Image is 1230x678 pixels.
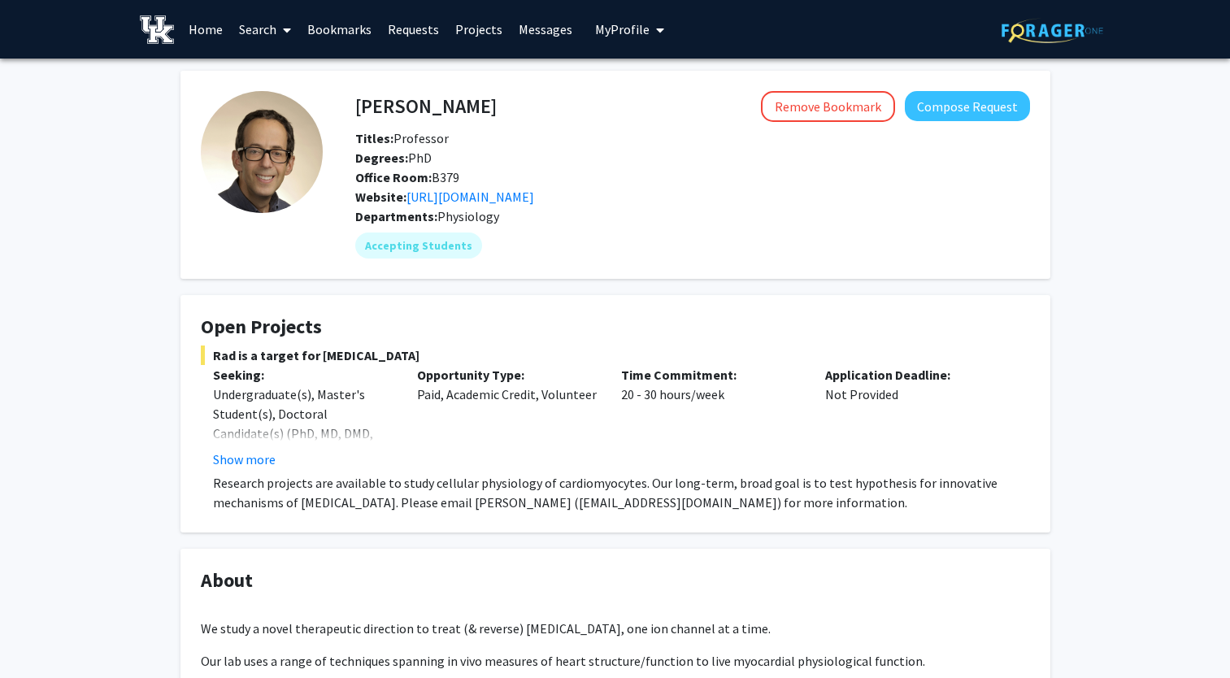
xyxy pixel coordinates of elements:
[447,1,511,58] a: Projects
[405,365,609,469] div: Paid, Academic Credit, Volunteer
[511,1,580,58] a: Messages
[180,1,231,58] a: Home
[201,315,1030,339] h4: Open Projects
[595,21,650,37] span: My Profile
[355,208,437,224] b: Departments:
[231,1,299,58] a: Search
[825,365,1005,385] p: Application Deadline:
[1002,18,1103,43] img: ForagerOne Logo
[201,346,1030,365] span: Rad is a target for [MEDICAL_DATA]
[12,605,69,666] iframe: Chat
[417,365,597,385] p: Opportunity Type:
[905,91,1030,121] button: Compose Request to Jonathan Satin
[299,1,380,58] a: Bookmarks
[355,169,459,185] span: B379
[355,130,393,146] b: Titles:
[213,450,276,469] button: Show more
[437,208,499,224] span: Physiology
[621,365,801,385] p: Time Commitment:
[609,365,813,469] div: 20 - 30 hours/week
[355,189,406,205] b: Website:
[380,1,447,58] a: Requests
[761,91,895,122] button: Remove Bookmark
[406,189,534,205] a: Opens in a new tab
[813,365,1017,469] div: Not Provided
[355,233,482,259] mat-chip: Accepting Students
[355,150,408,166] b: Degrees:
[213,365,393,385] p: Seeking:
[213,473,1030,512] p: Research projects are available to study cellular physiology of cardiomyocytes. Our long-term, br...
[201,91,323,213] img: Profile Picture
[355,150,432,166] span: PhD
[355,130,449,146] span: Professor
[140,15,175,44] img: University of Kentucky Logo
[355,91,497,121] h4: [PERSON_NAME]
[213,385,393,482] div: Undergraduate(s), Master's Student(s), Doctoral Candidate(s) (PhD, MD, DMD, PharmD, etc.), Postdo...
[201,619,1030,638] p: We study a novel therapeutic direction to treat (& reverse) [MEDICAL_DATA], one ion channel at a ...
[201,651,1030,671] p: Our lab uses a range of techniques spanning in vivo measures of heart structure/function to live ...
[355,169,432,185] b: Office Room:
[201,569,1030,593] h4: About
